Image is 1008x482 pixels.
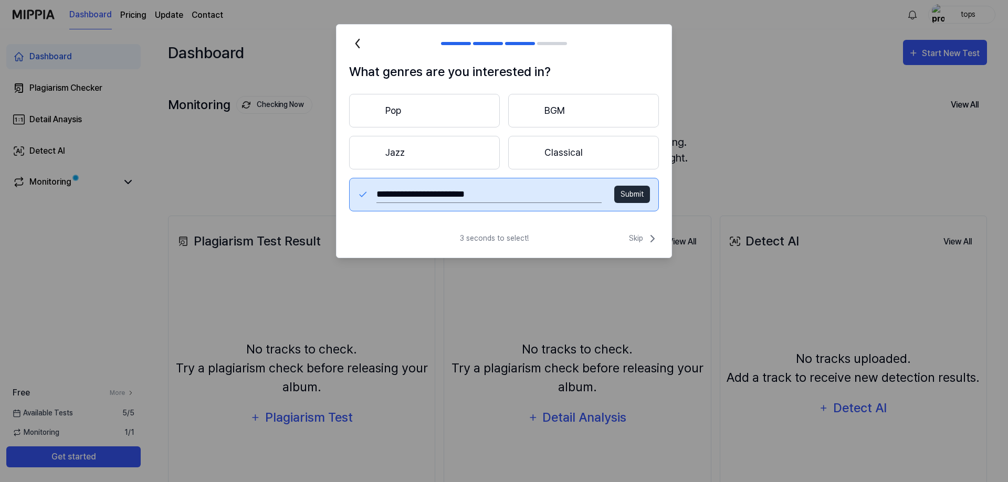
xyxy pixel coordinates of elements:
button: Skip [627,232,659,245]
button: Jazz [349,136,500,169]
button: Submit [614,186,650,203]
button: Classical [508,136,659,169]
span: 3 seconds to select! [460,233,529,244]
span: Skip [629,232,659,245]
button: BGM [508,94,659,127]
button: Pop [349,94,500,127]
h1: What genres are you interested in? [349,62,659,81]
